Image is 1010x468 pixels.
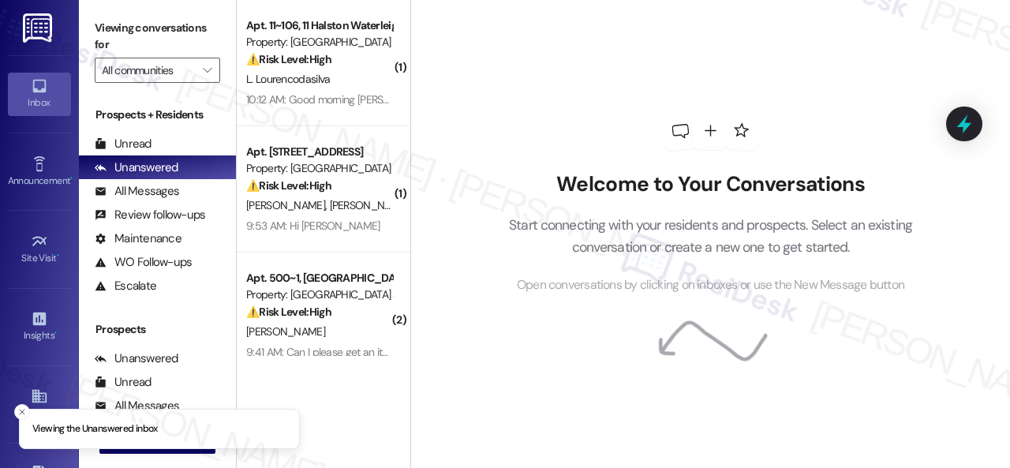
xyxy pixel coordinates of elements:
button: Close toast [14,404,30,420]
a: Insights • [8,305,71,348]
span: [PERSON_NAME] [246,324,325,339]
div: Unread [95,374,151,391]
div: Property: [GEOGRAPHIC_DATA] [246,160,392,177]
strong: ⚠️ Risk Level: High [246,178,331,193]
div: Unread [95,136,151,152]
span: • [57,250,59,261]
a: Inbox [8,73,71,115]
p: Start connecting with your residents and prospects. Select an existing conversation or create a n... [485,214,937,259]
div: Property: [GEOGRAPHIC_DATA] [246,34,392,51]
div: All Messages [95,183,179,200]
div: WO Follow-ups [95,254,192,271]
div: Apt. 11~106, 11 Halston Waterleigh [246,17,392,34]
p: Viewing the Unanswered inbox [32,422,158,436]
a: Buildings [8,383,71,425]
div: Prospects [79,321,236,338]
div: Review follow-ups [95,207,205,223]
span: • [54,328,57,339]
a: Site Visit • [8,228,71,271]
div: Maintenance [95,230,181,247]
img: ResiDesk Logo [23,13,55,43]
i:  [203,64,211,77]
div: Property: [GEOGRAPHIC_DATA] at [GEOGRAPHIC_DATA] [246,286,392,303]
span: L. Lourencodasilva [246,72,330,86]
span: Open conversations by clicking on inboxes or use the New Message button [517,275,904,295]
strong: ⚠️ Risk Level: High [246,52,331,66]
div: Apt. 500~1, [GEOGRAPHIC_DATA] at [GEOGRAPHIC_DATA] [246,270,392,286]
input: All communities [102,58,195,83]
div: Prospects + Residents [79,107,236,123]
div: Apt. [STREET_ADDRESS] [246,144,392,160]
div: Escalate [95,278,156,294]
div: Unanswered [95,350,178,367]
span: [PERSON_NAME] [246,198,330,212]
div: 9:41 AM: Can I please get an itemized statement for September so that I can make the payment [DATE] [246,345,714,359]
label: Viewing conversations for [95,16,220,58]
span: [PERSON_NAME] [330,198,409,212]
div: Unanswered [95,159,178,176]
div: 9:53 AM: Hi [PERSON_NAME] [246,219,380,233]
strong: ⚠️ Risk Level: High [246,305,331,319]
h2: Welcome to Your Conversations [485,172,937,197]
span: • [70,173,73,184]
